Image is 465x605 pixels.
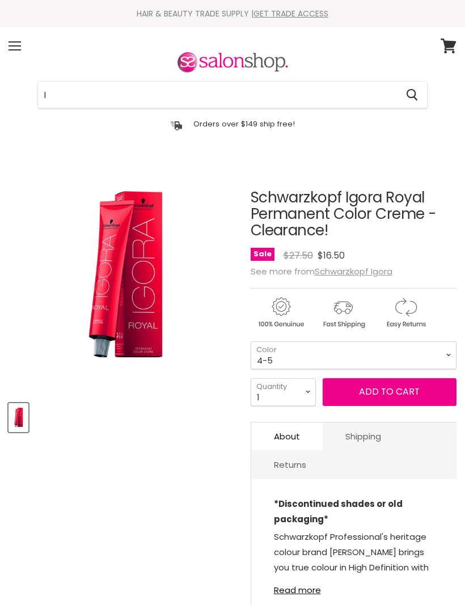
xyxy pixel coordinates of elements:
[251,248,274,261] span: Sale
[38,82,397,108] input: Search
[397,82,427,108] button: Search
[375,295,436,330] img: returns.gif
[274,531,429,604] span: Schwarzkopf Professional's heritage colour brand [PERSON_NAME] brings you true colour in High Def...
[251,295,311,330] img: genuine.gif
[313,295,373,330] img: shipping.gif
[251,265,392,277] span: See more from
[7,400,241,432] div: Product thumbnails
[37,81,428,108] form: Product
[10,404,27,431] img: Schwarzkopf Igora Royal Permanent Color Creme - Clearance!
[315,265,392,277] a: Schwarzkopf Igora
[193,119,295,129] p: Orders over $149 ship free!
[318,249,345,262] span: $16.50
[251,451,329,479] a: Returns
[323,378,456,405] button: Add to cart
[274,578,434,595] a: Read more
[251,422,323,450] a: About
[253,8,328,19] a: GET TRADE ACCESS
[9,161,239,392] div: Schwarzkopf Igora Royal Permanent Color Creme - Clearance! image. Click or Scroll to Zoom.
[251,189,456,239] h1: Schwarzkopf Igora Royal Permanent Color Creme - Clearance!
[284,249,313,262] span: $27.50
[47,161,200,392] img: Schwarzkopf Igora Royal Permanent Color Creme - Clearance!
[274,498,403,525] strong: *Discontinued shades or old packaging*
[251,378,316,406] select: Quantity
[9,403,28,432] button: Schwarzkopf Igora Royal Permanent Color Creme - Clearance!
[323,422,404,450] a: Shipping
[359,385,420,398] span: Add to cart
